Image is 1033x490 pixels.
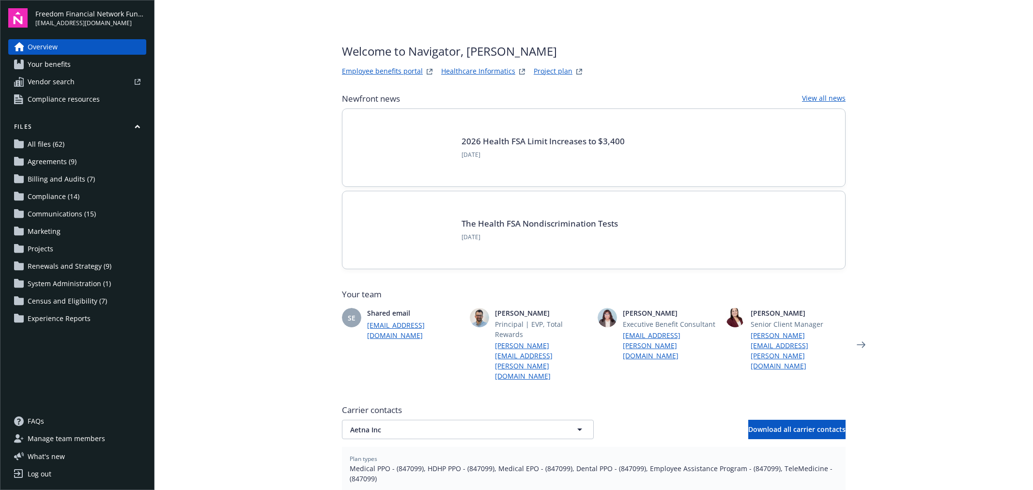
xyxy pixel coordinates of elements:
a: The Health FSA Nondiscrimination Tests [462,218,618,229]
button: Download all carrier contacts [748,420,846,439]
a: Renewals and Strategy (9) [8,259,146,274]
a: Billing and Audits (7) [8,171,146,187]
span: Download all carrier contacts [748,425,846,434]
a: Employee benefits portal [342,66,423,77]
span: Vendor search [28,74,75,90]
span: [PERSON_NAME] [623,308,718,318]
a: View all news [802,93,846,105]
a: [EMAIL_ADDRESS][PERSON_NAME][DOMAIN_NAME] [623,330,718,361]
img: photo [598,308,617,327]
a: projectPlanWebsite [573,66,585,77]
span: What ' s new [28,451,65,461]
span: Principal | EVP, Total Rewards [495,319,590,339]
button: Freedom Financial Network Funding, LLC[EMAIL_ADDRESS][DOMAIN_NAME] [35,8,146,28]
a: System Administration (1) [8,276,146,291]
span: Aetna Inc [350,425,552,435]
span: Communications (15) [28,206,96,222]
a: FAQs [8,413,146,429]
span: Compliance resources [28,92,100,107]
span: [PERSON_NAME] [495,308,590,318]
a: Manage team members [8,431,146,446]
a: striveWebsite [424,66,435,77]
span: Shared email [367,308,462,318]
a: [PERSON_NAME][EMAIL_ADDRESS][PERSON_NAME][DOMAIN_NAME] [495,340,590,381]
span: Experience Reports [28,311,91,326]
span: Carrier contacts [342,404,846,416]
span: Your benefits [28,57,71,72]
span: All files (62) [28,137,64,152]
span: Newfront news [342,93,400,105]
span: Marketing [28,224,61,239]
span: [DATE] [462,233,618,242]
span: [DATE] [462,151,625,159]
img: navigator-logo.svg [8,8,28,28]
a: Next [853,337,869,352]
a: [PERSON_NAME][EMAIL_ADDRESS][PERSON_NAME][DOMAIN_NAME] [751,330,846,371]
a: Your benefits [8,57,146,72]
img: photo [725,308,745,327]
img: Card Image - EB Compliance Insights.png [358,207,450,253]
span: Manage team members [28,431,105,446]
img: BLOG-Card Image - Compliance - 2026 Health FSA Limit Increases to $3,400.jpg [358,124,450,171]
a: 2026 Health FSA Limit Increases to $3,400 [462,136,625,147]
span: System Administration (1) [28,276,111,291]
span: Plan types [350,455,838,463]
a: Healthcare Informatics [441,66,515,77]
span: FAQs [28,413,44,429]
span: Compliance (14) [28,189,79,204]
div: Log out [28,466,51,482]
a: springbukWebsite [516,66,528,77]
span: Overview [28,39,58,55]
a: [EMAIL_ADDRESS][DOMAIN_NAME] [367,320,462,340]
span: Your team [342,289,846,300]
a: Vendor search [8,74,146,90]
a: Census and Eligibility (7) [8,293,146,309]
span: Renewals and Strategy (9) [28,259,111,274]
span: Census and Eligibility (7) [28,293,107,309]
a: Overview [8,39,146,55]
span: Agreements (9) [28,154,77,169]
button: Aetna Inc [342,420,594,439]
a: All files (62) [8,137,146,152]
img: photo [470,308,489,327]
span: Freedom Financial Network Funding, LLC [35,9,146,19]
span: Projects [28,241,53,257]
a: Experience Reports [8,311,146,326]
span: Medical PPO - (847099), HDHP PPO - (847099), Medical EPO - (847099), Dental PPO - (847099), Emplo... [350,463,838,484]
a: Projects [8,241,146,257]
a: Marketing [8,224,146,239]
span: [PERSON_NAME] [751,308,846,318]
span: Billing and Audits (7) [28,171,95,187]
a: Communications (15) [8,206,146,222]
a: Project plan [534,66,572,77]
a: Agreements (9) [8,154,146,169]
button: What's new [8,451,80,461]
span: Senior Client Manager [751,319,846,329]
a: Compliance (14) [8,189,146,204]
span: [EMAIL_ADDRESS][DOMAIN_NAME] [35,19,146,28]
a: Compliance resources [8,92,146,107]
span: Welcome to Navigator , [PERSON_NAME] [342,43,585,60]
span: Executive Benefit Consultant [623,319,718,329]
button: Files [8,122,146,135]
span: SE [348,313,355,323]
